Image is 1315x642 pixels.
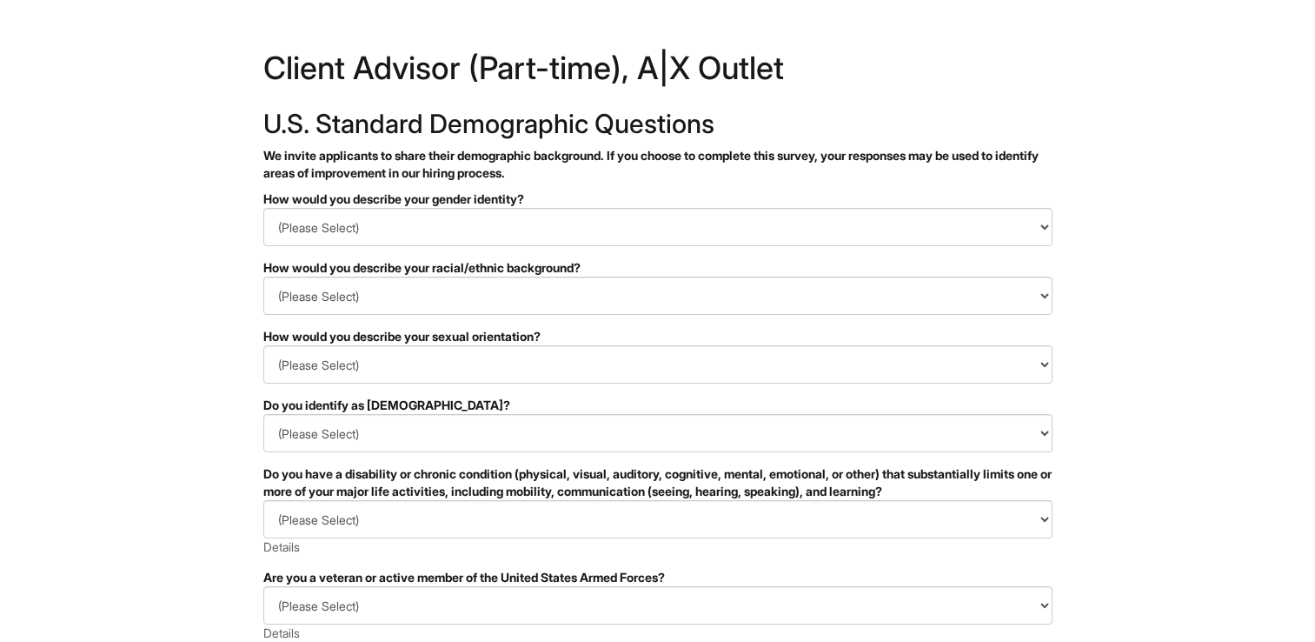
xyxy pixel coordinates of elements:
div: How would you describe your racial/ethnic background? [263,259,1053,277]
select: How would you describe your racial/ethnic background? [263,277,1053,315]
select: Do you identify as transgender? [263,414,1053,452]
div: How would you describe your sexual orientation? [263,328,1053,345]
select: Do you have a disability or chronic condition (physical, visual, auditory, cognitive, mental, emo... [263,500,1053,538]
h2: U.S. Standard Demographic Questions [263,110,1053,138]
a: Details [263,539,300,554]
div: Do you identify as [DEMOGRAPHIC_DATA]? [263,397,1053,414]
select: How would you describe your gender identity? [263,208,1053,246]
div: How would you describe your gender identity? [263,191,1053,208]
h1: Client Advisor (Part-time), A|X Outlet [263,52,1053,92]
div: Do you have a disability or chronic condition (physical, visual, auditory, cognitive, mental, emo... [263,465,1053,500]
p: We invite applicants to share their demographic background. If you choose to complete this survey... [263,147,1053,182]
a: Details [263,625,300,640]
div: Are you a veteran or active member of the United States Armed Forces? [263,569,1053,586]
select: Are you a veteran or active member of the United States Armed Forces? [263,586,1053,625]
select: How would you describe your sexual orientation? [263,345,1053,384]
